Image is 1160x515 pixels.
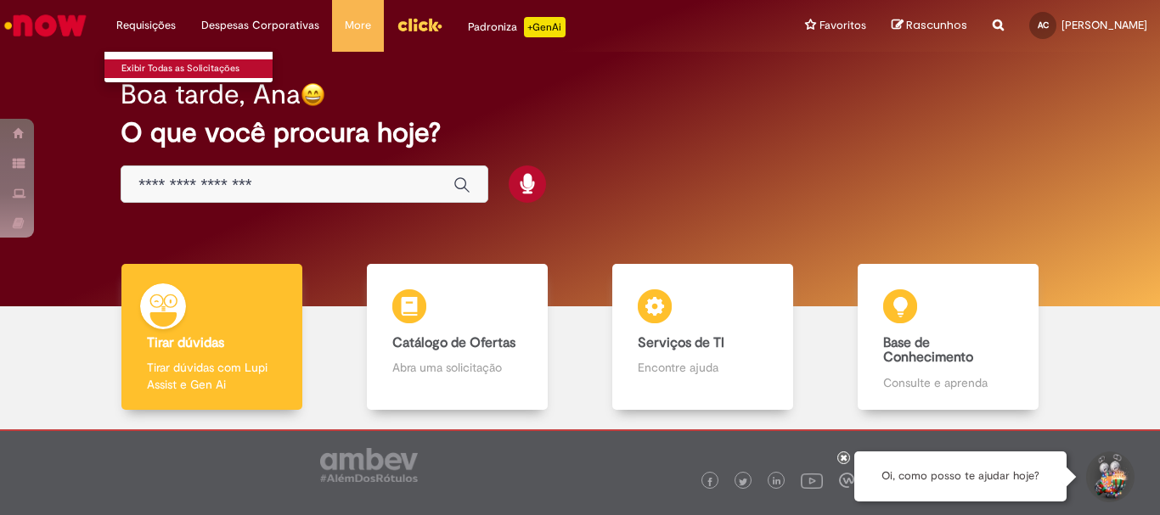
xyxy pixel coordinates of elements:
[201,17,319,34] span: Despesas Corporativas
[580,264,825,411] a: Serviços de TI Encontre ajuda
[638,359,767,376] p: Encontre ajuda
[1061,18,1147,32] span: [PERSON_NAME]
[335,264,580,411] a: Catálogo de Ofertas Abra uma solicitação
[104,59,291,78] a: Exibir Todas as Solicitações
[121,118,1039,148] h2: O que você procura hoje?
[706,478,714,486] img: logo_footer_facebook.png
[906,17,967,33] span: Rascunhos
[1084,451,1135,502] button: Iniciar Conversa de Suporte
[468,17,566,37] div: Padroniza
[301,82,325,107] img: happy-face.png
[397,12,442,37] img: click_logo_yellow_360x200.png
[892,18,967,34] a: Rascunhos
[147,359,276,393] p: Tirar dúvidas com Lupi Assist e Gen Ai
[89,264,335,411] a: Tirar dúvidas Tirar dúvidas com Lupi Assist e Gen Ai
[345,17,371,34] span: More
[839,473,854,488] img: logo_footer_workplace.png
[739,478,747,486] img: logo_footer_twitter.png
[883,334,973,367] b: Base de Conhecimento
[854,451,1067,501] div: Oi, como posso te ajudar hoje?
[1038,20,1049,31] span: AC
[825,264,1071,411] a: Base de Conhecimento Consulte e aprenda
[104,51,273,83] ul: Requisições
[116,17,176,34] span: Requisições
[883,374,1012,391] p: Consulte e aprenda
[392,359,521,376] p: Abra uma solicitação
[524,17,566,37] p: +GenAi
[147,334,224,351] b: Tirar dúvidas
[801,469,823,491] img: logo_footer_youtube.png
[2,8,89,42] img: ServiceNow
[392,334,515,351] b: Catálogo de Ofertas
[320,448,418,482] img: logo_footer_ambev_rotulo_gray.png
[121,80,301,109] h2: Boa tarde, Ana
[773,477,781,487] img: logo_footer_linkedin.png
[819,17,866,34] span: Favoritos
[638,334,724,351] b: Serviços de TI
